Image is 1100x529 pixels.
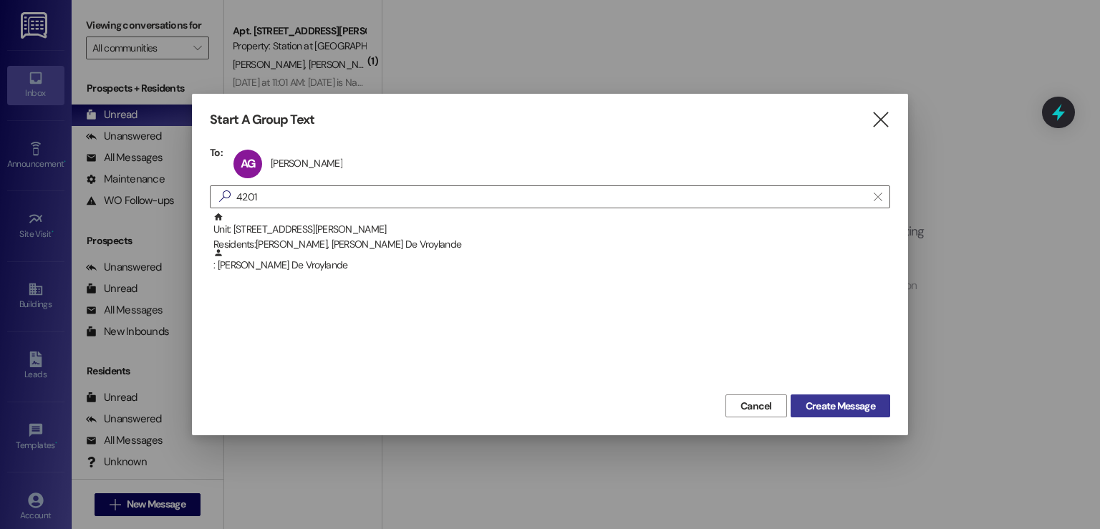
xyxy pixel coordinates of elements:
i:  [874,191,882,203]
span: AG [241,156,255,171]
h3: To: [210,146,223,159]
div: : [PERSON_NAME] De Vroylande [210,248,890,283]
input: Search for any contact or apartment [236,187,867,207]
i:  [213,189,236,204]
div: Unit: [STREET_ADDRESS][PERSON_NAME]Residents:[PERSON_NAME], [PERSON_NAME] De Vroylande [210,212,890,248]
button: Create Message [791,394,890,417]
button: Cancel [725,394,787,417]
span: Cancel [740,399,772,414]
div: Unit: [STREET_ADDRESS][PERSON_NAME] [213,212,890,253]
span: Create Message [806,399,875,414]
div: [PERSON_NAME] [271,157,342,170]
h3: Start A Group Text [210,112,314,128]
div: Residents: [PERSON_NAME], [PERSON_NAME] De Vroylande [213,237,890,252]
button: Clear text [867,186,889,208]
div: : [PERSON_NAME] De Vroylande [213,248,890,273]
i:  [871,112,890,127]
